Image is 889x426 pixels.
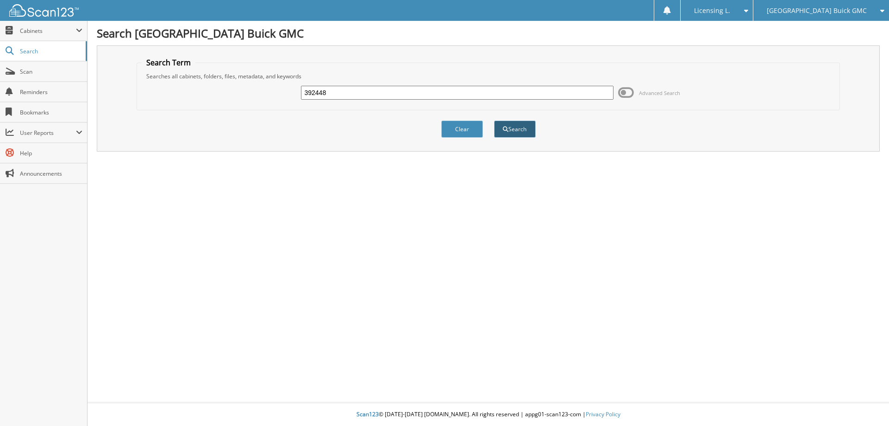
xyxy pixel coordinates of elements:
[843,381,889,426] iframe: Chat Widget
[20,88,82,96] span: Reminders
[9,4,79,17] img: scan123-logo-white.svg
[20,108,82,116] span: Bookmarks
[88,403,889,426] div: © [DATE]-[DATE] [DOMAIN_NAME]. All rights reserved | appg01-scan123-com |
[20,47,81,55] span: Search
[767,8,867,13] span: [GEOGRAPHIC_DATA] Buick GMC
[20,68,82,76] span: Scan
[441,121,483,138] button: Clear
[142,57,195,68] legend: Search Term
[97,25,880,41] h1: Search [GEOGRAPHIC_DATA] Buick GMC
[20,129,76,137] span: User Reports
[20,149,82,157] span: Help
[639,89,680,96] span: Advanced Search
[20,170,82,178] span: Announcements
[357,410,379,418] span: Scan123
[20,27,76,35] span: Cabinets
[142,72,835,80] div: Searches all cabinets, folders, files, metadata, and keywords
[494,121,536,138] button: Search
[694,8,730,13] span: Licensing L.
[586,410,620,418] a: Privacy Policy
